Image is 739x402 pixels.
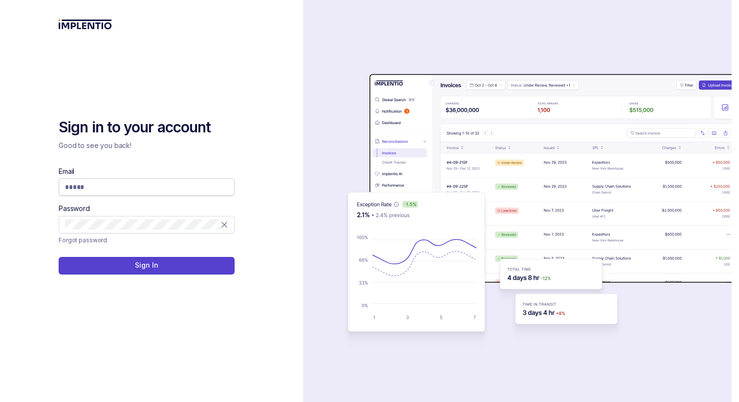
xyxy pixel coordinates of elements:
label: Password [59,204,90,213]
h2: Sign in to your account [59,118,235,137]
label: Email [59,167,74,176]
button: Sign In [59,257,235,275]
p: Good to see you back! [59,141,235,150]
img: logo [59,20,112,29]
p: Sign In [135,260,158,270]
p: Forgot password [59,235,107,245]
a: Link Forgot password [59,235,107,245]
